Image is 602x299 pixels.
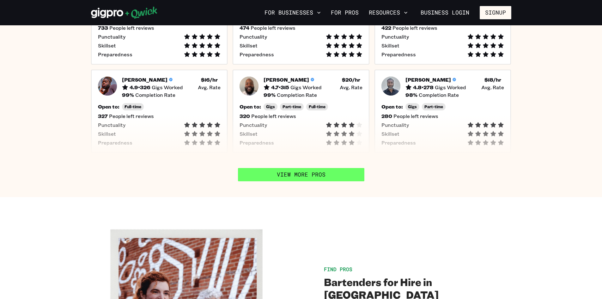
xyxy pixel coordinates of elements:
[419,92,459,98] span: Completion Rate
[381,113,392,119] h5: 280
[392,25,437,31] span: People left reviews
[328,7,361,18] a: For Pros
[251,25,295,31] span: People left reviews
[152,84,183,90] span: Gigs Worked
[240,42,258,49] span: Skillset
[408,104,417,109] span: Gigs
[271,84,289,90] h5: 4.7 • 315
[240,34,267,40] span: Punctuality
[240,77,258,96] img: Pro headshot
[91,70,228,153] button: Pro headshot[PERSON_NAME]4.9•326Gigs Worked$16/hr Avg. Rate99%Completion RateOpen to:Full-time327...
[240,122,267,128] span: Punctuality
[98,42,116,49] span: Skillset
[277,92,317,98] span: Completion Rate
[98,131,116,137] span: Skillset
[405,92,417,98] h5: 98 %
[381,42,399,49] span: Skillset
[264,92,276,98] h5: 99 %
[109,25,154,31] span: People left reviews
[424,104,443,109] span: Part-time
[340,84,362,90] span: Avg. Rate
[98,103,119,110] h5: Open to:
[240,25,249,31] h5: 474
[233,70,369,153] button: Pro headshot[PERSON_NAME]4.7•315Gigs Worked$20/hr Avg. Rate99%Completion RateOpen to:GigsPart-tim...
[381,140,416,146] span: Preparedness
[342,77,360,83] h5: $ 20 /hr
[98,34,125,40] span: Punctuality
[109,113,154,119] span: People left reviews
[381,122,409,128] span: Punctuality
[130,84,150,90] h5: 4.9 • 326
[135,92,175,98] span: Completion Rate
[435,84,466,90] span: Gigs Worked
[240,103,261,110] h5: Open to:
[240,131,258,137] span: Skillset
[98,122,125,128] span: Punctuality
[374,70,511,153] button: Pro headshot[PERSON_NAME]4.8•278Gigs Worked$18/hr Avg. Rate98%Completion RateOpen to:GigsPart-tim...
[266,104,275,109] span: Gigs
[125,104,141,109] span: Full-time
[122,92,134,98] h5: 99 %
[98,113,108,119] h5: 327
[366,7,410,18] button: Resources
[98,25,108,31] h5: 733
[98,77,117,96] img: Pro headshot
[381,77,400,96] img: Pro headshot
[264,77,309,83] h5: [PERSON_NAME]
[240,140,274,146] span: Preparedness
[381,131,399,137] span: Skillset
[480,6,511,19] button: Signup
[122,77,167,83] h5: [PERSON_NAME]
[324,266,352,272] span: Find Pros
[98,51,132,58] span: Preparedness
[393,113,438,119] span: People left reviews
[413,84,434,90] h5: 4.8 • 278
[238,168,364,181] a: View More Pros
[198,84,221,90] span: Avg. Rate
[381,34,409,40] span: Punctuality
[381,51,416,58] span: Preparedness
[240,113,250,119] h5: 320
[98,140,132,146] span: Preparedness
[283,104,301,109] span: Part-time
[415,6,475,19] a: Business Login
[381,103,403,110] h5: Open to:
[240,51,274,58] span: Preparedness
[381,25,391,31] h5: 422
[405,77,451,83] h5: [PERSON_NAME]
[251,113,296,119] span: People left reviews
[484,77,501,83] h5: $ 18 /hr
[262,7,323,18] button: For Businesses
[481,84,504,90] span: Avg. Rate
[309,104,325,109] span: Full-time
[290,84,322,90] span: Gigs Worked
[201,77,218,83] h5: $ 16 /hr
